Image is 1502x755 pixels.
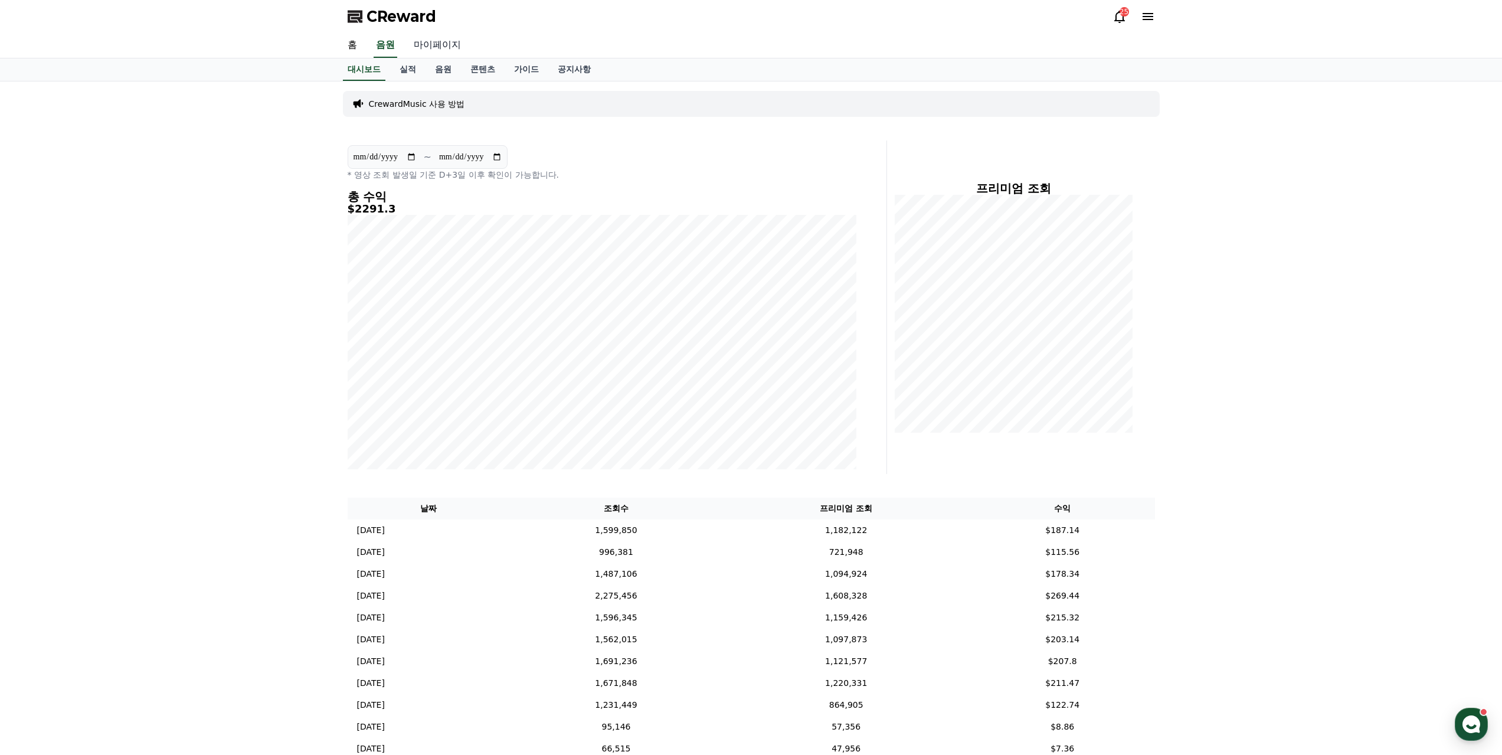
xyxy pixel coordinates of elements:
td: $115.56 [970,541,1155,563]
td: 1,097,873 [722,629,970,651]
a: 음원 [426,58,461,81]
span: 홈 [37,392,44,401]
td: $8.86 [970,716,1155,738]
th: 수익 [970,498,1155,519]
th: 조회수 [510,498,722,519]
td: $215.32 [970,607,1155,629]
a: 25 [1112,9,1127,24]
td: 1,608,328 [722,585,970,607]
td: $269.44 [970,585,1155,607]
td: 1,220,331 [722,672,970,694]
a: 대화 [78,374,152,404]
td: 95,146 [510,716,722,738]
td: 721,948 [722,541,970,563]
td: $203.14 [970,629,1155,651]
td: 1,159,426 [722,607,970,629]
span: CReward [366,7,436,26]
a: 공지사항 [548,58,600,81]
td: 864,905 [722,694,970,716]
a: CrewardMusic 사용 방법 [369,98,465,110]
td: 1,599,850 [510,519,722,541]
h4: 총 수익 [348,190,854,203]
td: $207.8 [970,651,1155,672]
p: [DATE] [357,612,385,624]
p: [DATE] [357,655,385,668]
a: 가이드 [505,58,548,81]
a: 홈 [338,33,366,58]
p: [DATE] [357,677,385,689]
p: [DATE] [357,633,385,646]
p: [DATE] [357,568,385,580]
h4: 프리미엄 조회 [896,182,1131,195]
p: [DATE] [357,721,385,733]
td: 1,121,577 [722,651,970,672]
td: 1,231,449 [510,694,722,716]
a: 음원 [374,33,397,58]
th: 프리미엄 조회 [722,498,970,519]
p: [DATE] [357,546,385,558]
td: $187.14 [970,519,1155,541]
td: $122.74 [970,694,1155,716]
td: 1,562,015 [510,629,722,651]
a: 홈 [4,374,78,404]
p: [DATE] [357,590,385,602]
span: 대화 [108,393,122,402]
a: 실적 [390,58,426,81]
td: 57,356 [722,716,970,738]
p: [DATE] [357,699,385,711]
a: 대시보드 [343,58,385,81]
td: 1,182,122 [722,519,970,541]
span: 설정 [182,392,197,401]
p: [DATE] [357,743,385,755]
td: 996,381 [510,541,722,563]
td: 1,487,106 [510,563,722,585]
p: [DATE] [357,524,385,537]
td: 1,094,924 [722,563,970,585]
h5: $2291.3 [348,203,854,215]
a: 콘텐츠 [461,58,505,81]
th: 날짜 [348,498,511,519]
div: 25 [1120,7,1129,17]
p: * 영상 조회 발생일 기준 D+3일 이후 확인이 가능합니다. [348,169,854,181]
td: $211.47 [970,672,1155,694]
td: 2,275,456 [510,585,722,607]
td: 1,691,236 [510,651,722,672]
a: CReward [348,7,436,26]
td: 1,596,345 [510,607,722,629]
td: $178.34 [970,563,1155,585]
a: 마이페이지 [404,33,470,58]
a: 설정 [152,374,227,404]
td: 1,671,848 [510,672,722,694]
p: ~ [424,150,431,164]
